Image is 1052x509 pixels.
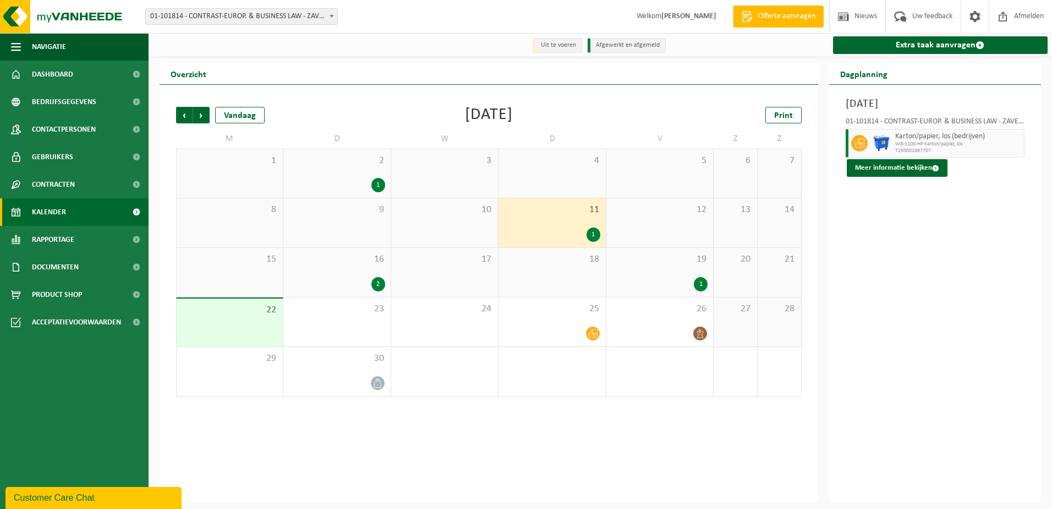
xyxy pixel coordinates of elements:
span: 27 [719,303,752,315]
span: Kalender [32,198,66,226]
span: 19 [612,253,708,266]
li: Uit te voeren [533,38,582,53]
a: Offerte aanvragen [733,6,824,28]
span: 8 [182,204,277,216]
td: Z [714,129,758,149]
span: 9 [289,204,385,216]
img: WB-1100-HPE-BE-01 [873,135,890,151]
h3: [DATE] [846,96,1025,112]
span: Navigatie [32,33,66,61]
span: Bedrijfsgegevens [32,88,96,116]
span: Offerte aanvragen [755,11,818,22]
span: T250001897707 [895,148,1022,154]
span: 12 [612,204,708,216]
span: 18 [504,253,600,266]
div: 1 [371,178,385,192]
span: 13 [719,204,752,216]
span: 2 [289,155,385,167]
span: Contactpersonen [32,116,96,143]
span: 6 [719,155,752,167]
span: 10 [397,204,492,216]
span: 15 [182,253,277,266]
td: M [176,129,283,149]
div: Vandaag [215,107,265,123]
div: 1 [694,277,708,291]
div: [DATE] [465,107,513,123]
span: Karton/papier, los (bedrijven) [895,132,1022,141]
span: Print [774,111,793,120]
span: 26 [612,303,708,315]
span: 28 [763,303,796,315]
span: Contracten [32,171,75,198]
span: 17 [397,253,492,266]
span: 22 [182,304,277,316]
span: 11 [504,204,600,216]
span: 21 [763,253,796,266]
span: Rapportage [32,226,74,253]
span: Documenten [32,253,79,281]
span: Volgende [193,107,210,123]
td: V [606,129,714,149]
div: 01-101814 - CONTRAST-EUROP. & BUSINESS LAW - ZAVENTEM [846,118,1025,129]
td: D [498,129,606,149]
div: 2 [371,277,385,291]
span: 01-101814 - CONTRAST-EUROP. & BUSINESS LAW - ZAVENTEM [146,9,337,24]
span: 4 [504,155,600,167]
span: Acceptatievoorwaarden [32,308,121,336]
span: 14 [763,204,796,216]
span: Gebruikers [32,143,73,171]
td: Z [758,129,802,149]
span: WB-1100-HP karton/papier, los [895,141,1022,148]
button: Meer informatie bekijken [847,159,947,177]
span: 23 [289,303,385,315]
span: 5 [612,155,708,167]
td: W [391,129,498,149]
span: 7 [763,155,796,167]
span: 30 [289,353,385,365]
span: 16 [289,253,385,266]
span: Dashboard [32,61,73,88]
a: Print [765,107,802,123]
span: Product Shop [32,281,82,308]
span: 29 [182,353,277,365]
span: Vorige [176,107,193,123]
a: Extra taak aanvragen [833,36,1048,54]
h2: Dagplanning [829,63,898,84]
strong: [PERSON_NAME] [661,12,716,20]
td: D [283,129,391,149]
span: 24 [397,303,492,315]
span: 3 [397,155,492,167]
h2: Overzicht [160,63,217,84]
iframe: chat widget [6,485,184,509]
span: 1 [182,155,277,167]
span: 25 [504,303,600,315]
div: 1 [587,228,600,242]
li: Afgewerkt en afgemeld [588,38,666,53]
span: 01-101814 - CONTRAST-EUROP. & BUSINESS LAW - ZAVENTEM [145,8,338,25]
span: 20 [719,253,752,266]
